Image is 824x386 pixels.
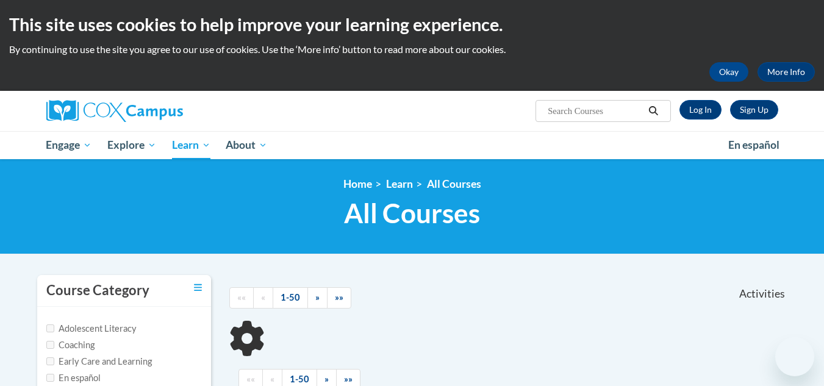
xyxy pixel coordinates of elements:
[46,338,95,352] label: Coaching
[730,100,778,120] a: Register
[194,281,202,295] a: Toggle collapse
[270,374,274,384] span: «
[758,62,815,82] a: More Info
[218,131,275,159] a: About
[172,138,210,152] span: Learn
[720,132,787,158] a: En español
[46,371,101,385] label: En español
[226,138,267,152] span: About
[9,43,815,56] p: By continuing to use the site you agree to our use of cookies. Use the ‘More info’ button to read...
[253,287,273,309] a: Previous
[709,62,748,82] button: Okay
[343,177,372,190] a: Home
[28,131,797,159] div: Main menu
[739,287,785,301] span: Activities
[546,104,644,118] input: Search Courses
[386,177,413,190] a: Learn
[46,281,149,300] h3: Course Category
[46,322,137,335] label: Adolescent Literacy
[775,337,814,376] iframe: Button to launch messaging window
[237,292,246,302] span: ««
[273,287,308,309] a: 1-50
[261,292,265,302] span: «
[38,131,100,159] a: Engage
[307,287,328,309] a: Next
[164,131,218,159] a: Learn
[46,374,54,382] input: Checkbox for Options
[46,341,54,349] input: Checkbox for Options
[99,131,164,159] a: Explore
[46,355,152,368] label: Early Care and Learning
[679,100,722,120] a: Log In
[229,287,254,309] a: Begining
[46,100,278,122] a: Cox Campus
[315,292,320,302] span: »
[728,138,779,151] span: En español
[327,287,351,309] a: End
[9,12,815,37] h2: This site uses cookies to help improve your learning experience.
[324,374,329,384] span: »
[344,197,480,229] span: All Courses
[46,138,91,152] span: Engage
[46,324,54,332] input: Checkbox for Options
[107,138,156,152] span: Explore
[246,374,255,384] span: ««
[335,292,343,302] span: »»
[427,177,481,190] a: All Courses
[644,104,662,118] button: Search
[46,357,54,365] input: Checkbox for Options
[46,100,183,122] img: Cox Campus
[344,374,353,384] span: »»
